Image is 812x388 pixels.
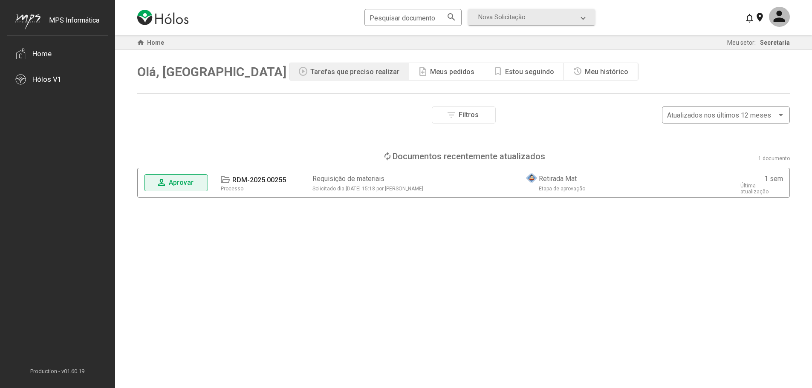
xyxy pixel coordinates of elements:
[478,13,526,21] span: Nova Solicitação
[144,174,208,191] button: Aprovar
[754,12,765,22] mat-icon: location_on
[758,155,790,161] div: 1 documento
[32,75,62,83] div: Hólos V1
[15,14,40,29] img: mps-image-cropped.png
[221,186,243,192] div: Processo
[312,175,384,183] div: Requisição de materiais
[493,66,503,77] mat-icon: bookmark
[468,9,595,25] mat-expansion-panel-header: Nova Solicitação
[382,151,393,161] mat-icon: loop
[147,39,164,46] span: Home
[459,111,479,119] span: Filtros
[220,175,230,185] mat-icon: folder_open
[312,186,423,192] span: Solicitado dia [DATE] 15:18 por [PERSON_NAME]
[585,68,628,76] div: Meu histórico
[430,68,474,76] div: Meus pedidos
[418,66,428,77] mat-icon: note_add
[727,39,756,46] span: Meu setor:
[136,37,146,48] mat-icon: home
[49,16,99,37] div: MPS Informática
[32,49,52,58] div: Home
[393,151,545,161] div: Documentos recentemente atualizados
[169,178,194,187] span: Aprovar
[667,111,771,119] span: Atualizados nos últimos 12 meses
[446,110,457,120] mat-icon: filter_list
[7,368,108,374] span: Production - v01.60.19
[310,68,399,76] div: Tarefas que preciso realizar
[760,39,790,46] span: Secretaria
[572,66,583,77] mat-icon: history
[137,10,188,25] img: logo-holos.png
[764,175,783,183] div: 1 sem
[432,106,496,124] button: Filtros
[539,175,577,183] div: Retirada Mat
[740,183,783,195] div: Última atualização
[505,68,554,76] div: Estou seguindo
[446,11,457,22] mat-icon: search
[137,64,286,79] span: Olá, [GEOGRAPHIC_DATA]
[539,186,585,192] div: Etapa de aprovação
[156,178,167,188] mat-icon: person
[232,176,286,184] div: RDM-2025.00255
[298,66,308,77] mat-icon: play_circle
